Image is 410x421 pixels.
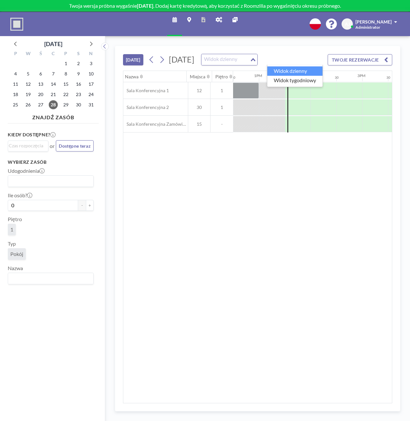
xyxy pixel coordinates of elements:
span: niedziela, 3 sierpnia 2025 [87,59,96,68]
div: C [47,50,60,58]
div: Search for option [201,54,257,65]
span: Sala Konferencyjna 2 [123,104,169,110]
span: or [50,143,55,149]
span: 15 [188,121,210,127]
div: P [9,50,22,58]
div: Search for option [8,273,93,284]
span: wtorek, 26 sierpnia 2025 [24,100,33,109]
span: czwartek, 7 sierpnia 2025 [49,69,58,78]
span: czwartek, 14 sierpnia 2025 [49,80,58,89]
button: + [86,200,94,211]
div: W [22,50,35,58]
div: Search for option [8,141,48,151]
button: TWOJE REZERWACJE [328,54,392,65]
span: niedziela, 31 sierpnia 2025 [87,100,96,109]
span: Dostępne teraz [59,143,91,149]
span: 1 [10,226,13,233]
span: piątek, 15 sierpnia 2025 [61,80,70,89]
span: sobota, 30 sierpnia 2025 [74,100,83,109]
span: niedziela, 17 sierpnia 2025 [87,80,96,89]
input: Search for option [9,142,45,149]
span: 30 [188,104,210,110]
span: wtorek, 19 sierpnia 2025 [24,90,33,99]
span: czwartek, 21 sierpnia 2025 [49,90,58,99]
span: środa, 27 sierpnia 2025 [36,100,45,109]
h4: ZNAJDŹ ZASÓB [8,112,99,121]
span: sobota, 2 sierpnia 2025 [74,59,83,68]
span: Sala Konferencyjna 1 [123,88,169,93]
div: P [59,50,72,58]
div: Miejsca [190,74,205,80]
button: - [78,200,86,211]
span: [DATE] [169,54,194,64]
img: organization-logo [10,18,23,31]
span: AJ [345,21,350,27]
label: Typ [8,240,16,247]
b: [DATE] [137,3,153,9]
span: Administrator [355,25,380,30]
span: 1 [210,88,233,93]
div: Search for option [8,176,93,187]
label: Piętro [8,216,22,222]
h3: Wybierz zasób [8,159,94,165]
span: piątek, 22 sierpnia 2025 [61,90,70,99]
span: czwartek, 28 sierpnia 2025 [49,100,58,109]
label: Udogodnienia [8,168,45,174]
span: sobota, 23 sierpnia 2025 [74,90,83,99]
span: środa, 20 sierpnia 2025 [36,90,45,99]
span: środa, 13 sierpnia 2025 [36,80,45,89]
div: 3PM [357,73,365,78]
span: piątek, 29 sierpnia 2025 [61,100,70,109]
span: poniedziałek, 4 sierpnia 2025 [11,69,20,78]
div: Nazwa [125,74,138,80]
span: niedziela, 24 sierpnia 2025 [87,90,96,99]
input: Search for option [9,177,90,185]
div: Piętro [215,74,228,80]
span: 12 [188,88,210,93]
div: N [85,50,97,58]
span: poniedziałek, 25 sierpnia 2025 [11,100,20,109]
span: - [210,121,233,127]
button: Dostępne teraz [56,140,94,152]
span: poniedziałek, 11 sierpnia 2025 [11,80,20,89]
span: Sala Konferencyjna Zamówienia [123,121,188,127]
span: piątek, 8 sierpnia 2025 [61,69,70,78]
span: środa, 6 sierpnia 2025 [36,69,45,78]
div: 30 [335,75,339,80]
input: Search for option [9,274,90,283]
label: Nazwa [8,265,23,271]
span: Pokój [10,251,23,257]
span: niedziela, 10 sierpnia 2025 [87,69,96,78]
button: [DATE] [123,54,143,65]
div: 1PM [254,73,262,78]
div: S [72,50,85,58]
span: 1 [210,104,233,110]
span: piątek, 1 sierpnia 2025 [61,59,70,68]
span: poniedziałek, 18 sierpnia 2025 [11,90,20,99]
label: Ile osób? [8,192,32,199]
span: wtorek, 12 sierpnia 2025 [24,80,33,89]
span: [PERSON_NAME] [355,19,392,24]
span: sobota, 16 sierpnia 2025 [74,80,83,89]
div: [DATE] [44,39,62,48]
span: sobota, 9 sierpnia 2025 [74,69,83,78]
input: Search for option [202,55,249,64]
div: 2PM [306,73,314,78]
div: Ś [35,50,47,58]
div: 30 [386,75,390,80]
div: 30 [283,75,287,80]
span: wtorek, 5 sierpnia 2025 [24,69,33,78]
